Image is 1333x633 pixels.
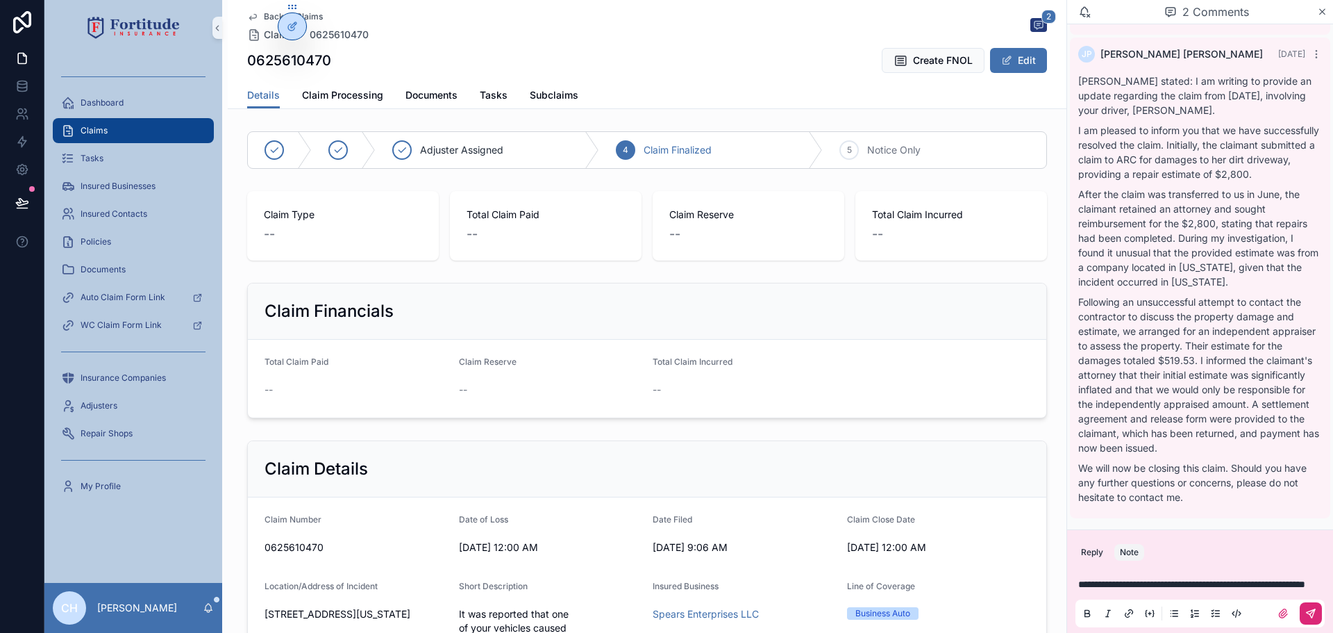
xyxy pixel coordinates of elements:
[87,17,180,39] img: App logo
[81,320,162,331] span: WC Claim Form Link
[847,581,915,591] span: Line of Coverage
[1082,49,1092,60] span: JP
[81,181,156,192] span: Insured Businesses
[653,356,732,367] span: Total Claim Incurred
[81,372,166,384] span: Insurance Companies
[53,393,214,418] a: Adjusters
[264,11,323,22] span: Back to Claims
[247,51,331,70] h1: 0625610470
[669,224,680,244] span: --
[1114,544,1144,561] button: Note
[653,514,692,525] span: Date Filed
[81,236,111,247] span: Policies
[847,541,1030,554] span: [DATE] 12:00 AM
[81,125,108,136] span: Claims
[81,153,103,164] span: Tasks
[81,97,124,108] span: Dashboard
[247,88,280,102] span: Details
[264,224,275,244] span: --
[264,208,422,222] span: Claim Type
[53,90,214,115] a: Dashboard
[53,285,214,310] a: Auto Claim Form Link
[53,146,214,171] a: Tasks
[530,83,578,110] a: Subclaims
[265,383,273,397] span: --
[467,224,478,244] span: --
[310,28,369,42] a: 0625610470
[847,514,915,525] span: Claim Close Date
[459,581,528,591] span: Short Description
[265,541,448,554] span: 0625610470
[265,458,368,480] h2: Claim Details
[265,581,378,591] span: Location/Address of Incident
[467,208,625,222] span: Total Claim Paid
[53,474,214,499] a: My Profile
[81,428,133,439] span: Repair Shops
[44,56,222,517] div: scrollable content
[480,88,508,102] span: Tasks
[81,481,121,492] span: My Profile
[53,421,214,446] a: Repair Shops
[855,607,910,620] div: Business Auto
[653,383,661,397] span: --
[302,83,383,110] a: Claim Processing
[1078,123,1322,181] p: I am pleased to inform you that we have successfully resolved the claim. Initially, the claimant ...
[1075,544,1109,561] button: Reply
[405,83,458,110] a: Documents
[97,601,177,615] p: [PERSON_NAME]
[1078,187,1322,289] p: After the claim was transferred to us in June, the claimant retained an attorney and sought reimb...
[669,208,828,222] span: Claim Reserve
[81,264,126,275] span: Documents
[847,145,852,156] span: 5
[1100,47,1263,61] span: [PERSON_NAME] [PERSON_NAME]
[872,224,883,244] span: --
[265,607,448,621] span: [STREET_ADDRESS][US_STATE]
[644,143,712,157] span: Claim Finalized
[53,202,214,227] a: Insured Contacts
[265,300,394,322] h2: Claim Financials
[81,292,165,303] span: Auto Claim Form Link
[265,356,328,367] span: Total Claim Paid
[530,88,578,102] span: Subclaims
[1078,74,1322,117] p: [PERSON_NAME] stated: I am writing to provide an update regarding the claim from [DATE], involvin...
[653,581,719,591] span: Insured Business
[1182,3,1249,20] span: 2 Comments
[1120,547,1139,558] div: Note
[653,607,759,621] a: Spears Enterprises LLC
[247,11,323,22] a: Back to Claims
[990,48,1047,73] button: Edit
[53,229,214,254] a: Policies
[1041,10,1056,24] span: 2
[913,54,973,67] span: Create FNOL
[247,28,296,42] a: Claims
[1078,461,1322,504] p: We will now be closing this claim. Should you have any further questions or concerns, please do n...
[302,88,383,102] span: Claim Processing
[81,208,147,220] span: Insured Contacts
[53,174,214,199] a: Insured Businesses
[882,48,984,73] button: Create FNOL
[459,383,467,397] span: --
[247,83,280,109] a: Details
[1278,49,1305,59] span: [DATE]
[872,208,1030,222] span: Total Claim Incurred
[623,145,628,156] span: 4
[480,83,508,110] a: Tasks
[459,356,517,367] span: Claim Reserve
[53,257,214,282] a: Documents
[61,600,78,616] span: CH
[653,541,836,554] span: [DATE] 9:06 AM
[405,88,458,102] span: Documents
[459,541,642,554] span: [DATE] 12:00 AM
[1030,18,1047,35] button: 2
[265,514,321,525] span: Claim Number
[264,28,296,42] span: Claims
[420,143,503,157] span: Adjuster Assigned
[53,118,214,143] a: Claims
[867,143,921,157] span: Notice Only
[1078,295,1322,455] p: Following an unsuccessful attempt to contact the contractor to discuss the property damage and es...
[81,400,117,411] span: Adjusters
[53,365,214,391] a: Insurance Companies
[459,514,508,525] span: Date of Loss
